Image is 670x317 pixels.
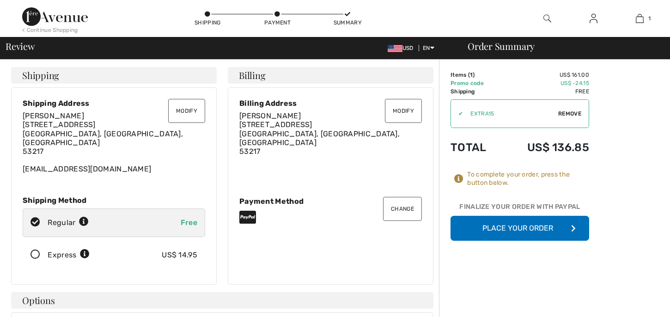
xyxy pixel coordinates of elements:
[23,120,183,156] span: [STREET_ADDRESS] [GEOGRAPHIC_DATA], [GEOGRAPHIC_DATA], [GEOGRAPHIC_DATA] 53217
[501,79,589,87] td: US$ -24.15
[6,42,35,51] span: Review
[239,71,265,80] span: Billing
[451,216,589,241] button: Place Your Order
[264,18,292,27] div: Payment
[22,7,88,26] img: 1ère Avenue
[239,120,400,156] span: [STREET_ADDRESS] [GEOGRAPHIC_DATA], [GEOGRAPHIC_DATA], [GEOGRAPHIC_DATA] 53217
[383,197,422,221] button: Change
[48,250,90,261] div: Express
[22,71,59,80] span: Shipping
[239,111,301,120] span: [PERSON_NAME]
[385,99,422,123] button: Modify
[590,13,597,24] img: My Info
[168,99,205,123] button: Modify
[162,250,197,261] div: US$ 14.95
[558,110,581,118] span: Remove
[23,111,84,120] span: [PERSON_NAME]
[181,218,197,227] span: Free
[543,13,551,24] img: search the website
[457,42,664,51] div: Order Summary
[451,202,589,216] div: Finalize Your Order with PayPal
[501,132,589,163] td: US$ 136.85
[451,110,463,118] div: ✔
[388,45,417,51] span: USD
[470,72,473,78] span: 1
[617,13,662,24] a: 1
[451,132,501,163] td: Total
[48,217,89,228] div: Regular
[423,45,434,51] span: EN
[23,111,205,173] div: [EMAIL_ADDRESS][DOMAIN_NAME]
[501,71,589,79] td: US$ 161.00
[451,79,501,87] td: Promo code
[451,87,501,96] td: Shipping
[23,196,205,205] div: Shipping Method
[636,13,644,24] img: My Bag
[23,99,205,108] div: Shipping Address
[467,171,589,187] div: To complete your order, press the button below.
[501,87,589,96] td: Free
[463,100,558,128] input: Promo code
[582,13,605,24] a: Sign In
[11,292,433,309] h4: Options
[334,18,361,27] div: Summary
[194,18,221,27] div: Shipping
[388,45,402,52] img: US Dollar
[451,71,501,79] td: Items ( )
[648,14,651,23] span: 1
[239,197,422,206] div: Payment Method
[22,26,78,34] div: < Continue Shopping
[239,99,422,108] div: Billing Address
